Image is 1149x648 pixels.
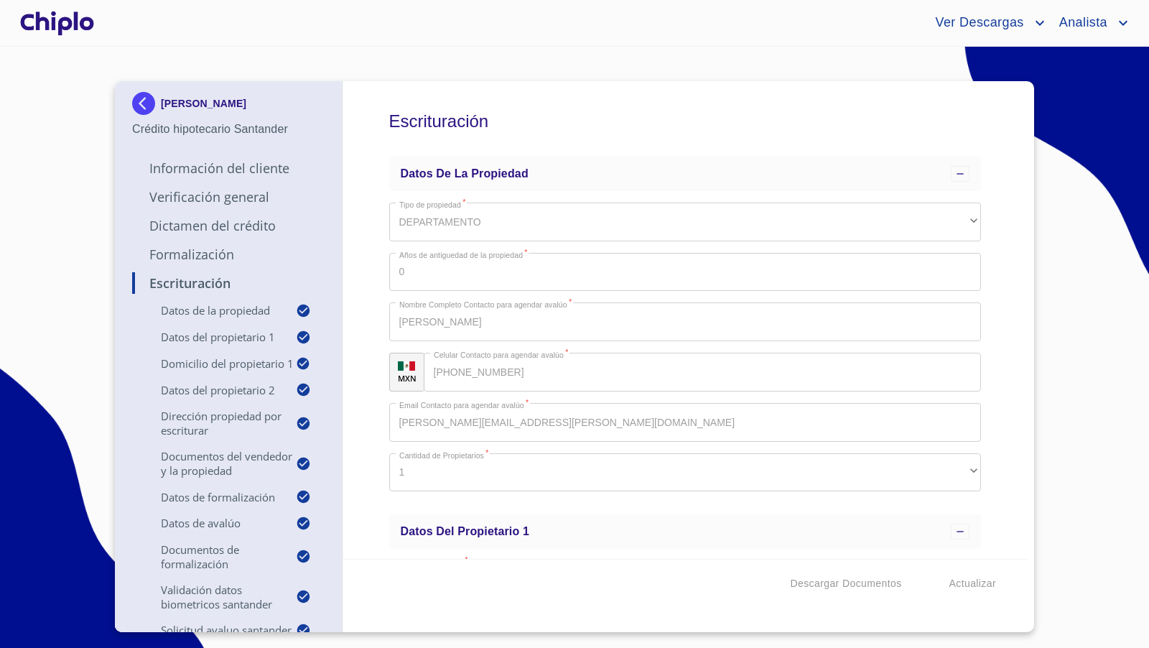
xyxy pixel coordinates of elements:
img: R93DlvwvvjP9fbrDwZeCRYBHk45OWMq+AAOlFVsxT89f82nwPLnD58IP7+ANJEaWYhP0Tx8kkA0WlQMPQsAAgwAOmBj20AXj6... [398,361,415,371]
span: Actualizar [949,575,996,593]
p: Domicilio del Propietario 1 [132,356,296,371]
span: Datos de la propiedad [401,167,529,180]
button: account of current user [924,11,1048,34]
p: Escrituración [132,274,325,292]
p: Solicitud Avaluo Santander [132,623,296,637]
p: Validación Datos Biometricos Santander [132,583,296,611]
img: Docupass spot blue [132,92,161,115]
div: DEPARTAMENTO [389,203,982,241]
p: Crédito hipotecario Santander [132,121,325,138]
p: Dictamen del Crédito [132,217,325,234]
div: [PERSON_NAME] [132,92,325,121]
p: Datos de la propiedad [132,303,296,318]
button: Descargar Documentos [784,570,907,597]
p: Datos de Avalúo [132,516,296,530]
h5: Escrituración [389,92,982,151]
p: Datos de Formalización [132,490,296,504]
p: Datos del propietario 2 [132,383,296,397]
p: Documentos del vendedor y la propiedad [132,449,296,478]
span: Ver Descargas [924,11,1031,34]
p: Documentos de Formalización [132,542,296,571]
span: Datos del propietario 1 [401,525,530,537]
p: Verificación General [132,188,325,205]
button: Actualizar [944,570,1002,597]
p: Formalización [132,246,325,263]
span: Analista [1048,11,1115,34]
p: Información del Cliente [132,159,325,177]
p: [PERSON_NAME] [161,98,246,109]
button: account of current user [1048,11,1132,34]
span: Descargar Documentos [790,575,901,593]
div: Datos de la propiedad [389,157,982,191]
div: 1 [389,453,982,492]
p: MXN [398,373,417,384]
p: Datos del propietario 1 [132,330,296,344]
p: Dirección Propiedad por Escriturar [132,409,296,438]
div: Datos del propietario 1 [389,514,982,549]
